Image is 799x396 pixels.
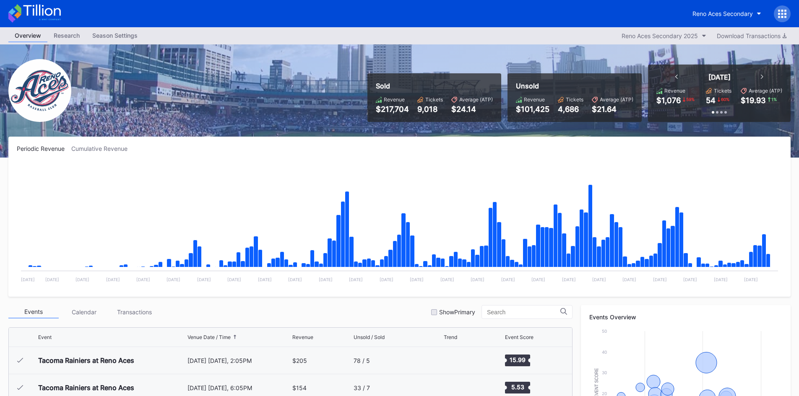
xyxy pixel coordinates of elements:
[444,350,469,371] svg: Chart title
[471,277,484,282] text: [DATE]
[425,96,443,103] div: Tickets
[349,277,363,282] text: [DATE]
[600,96,633,103] div: Average (ATP)
[354,384,370,391] div: 33 / 7
[292,384,307,391] div: $154
[683,277,697,282] text: [DATE]
[501,277,515,282] text: [DATE]
[258,277,272,282] text: [DATE]
[197,277,211,282] text: [DATE]
[8,305,59,318] div: Events
[71,145,134,152] div: Cumulative Revenue
[511,383,524,391] text: 5.53
[505,334,534,340] div: Event Score
[354,334,385,340] div: Unsold / Sold
[75,277,89,282] text: [DATE]
[592,277,606,282] text: [DATE]
[17,145,71,152] div: Periodic Revenue
[749,88,782,94] div: Average (ATP)
[487,309,560,316] input: Search
[713,30,791,41] button: Download Transactions
[664,88,685,94] div: Revenue
[558,105,583,114] div: 4,686
[45,277,59,282] text: [DATE]
[354,357,370,364] div: 78 / 5
[187,334,231,340] div: Venue Date / Time
[288,277,302,282] text: [DATE]
[380,277,393,282] text: [DATE]
[384,96,405,103] div: Revenue
[602,329,607,334] text: 50
[516,105,549,114] div: $101,425
[602,349,607,355] text: 40
[653,277,667,282] text: [DATE]
[692,10,753,17] div: Reno Aces Secondary
[440,277,454,282] text: [DATE]
[617,30,711,41] button: Reno Aces Secondary 2025
[187,357,291,364] div: [DATE] [DATE], 2:05PM
[566,96,583,103] div: Tickets
[622,277,636,282] text: [DATE]
[38,356,134,365] div: Tacoma Rainiers at Reno Aces
[17,163,782,288] svg: Chart title
[706,96,716,105] div: 54
[714,88,731,94] div: Tickets
[656,96,681,105] div: $1,076
[167,277,180,282] text: [DATE]
[417,105,443,114] div: 9,018
[86,29,144,42] a: Season Settings
[38,334,52,340] div: Event
[531,277,545,282] text: [DATE]
[8,29,47,42] a: Overview
[292,357,307,364] div: $205
[8,59,71,122] img: RenoAces.png
[451,105,493,114] div: $24.14
[510,356,526,363] text: 15.99
[47,29,86,42] a: Research
[444,334,457,340] div: Trend
[106,277,120,282] text: [DATE]
[589,313,782,321] div: Events Overview
[21,277,35,282] text: [DATE]
[717,32,786,39] div: Download Transactions
[59,305,109,318] div: Calendar
[319,277,333,282] text: [DATE]
[410,277,424,282] text: [DATE]
[376,82,493,90] div: Sold
[38,383,134,392] div: Tacoma Rainiers at Reno Aces
[439,308,475,316] div: Show Primary
[376,105,409,114] div: $217,704
[744,277,758,282] text: [DATE]
[592,105,633,114] div: $21.64
[459,96,493,103] div: Average (ATP)
[292,334,313,340] div: Revenue
[685,96,695,103] div: 59 %
[187,384,291,391] div: [DATE] [DATE], 6:05PM
[622,32,698,39] div: Reno Aces Secondary 2025
[741,96,766,105] div: $19.93
[708,73,731,81] div: [DATE]
[714,277,728,282] text: [DATE]
[524,96,545,103] div: Revenue
[562,277,576,282] text: [DATE]
[109,305,159,318] div: Transactions
[720,96,730,103] div: 60 %
[602,370,607,375] text: 30
[770,96,778,103] div: 1 %
[227,277,241,282] text: [DATE]
[516,82,633,90] div: Unsold
[136,277,150,282] text: [DATE]
[686,6,768,21] button: Reno Aces Secondary
[602,391,607,396] text: 20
